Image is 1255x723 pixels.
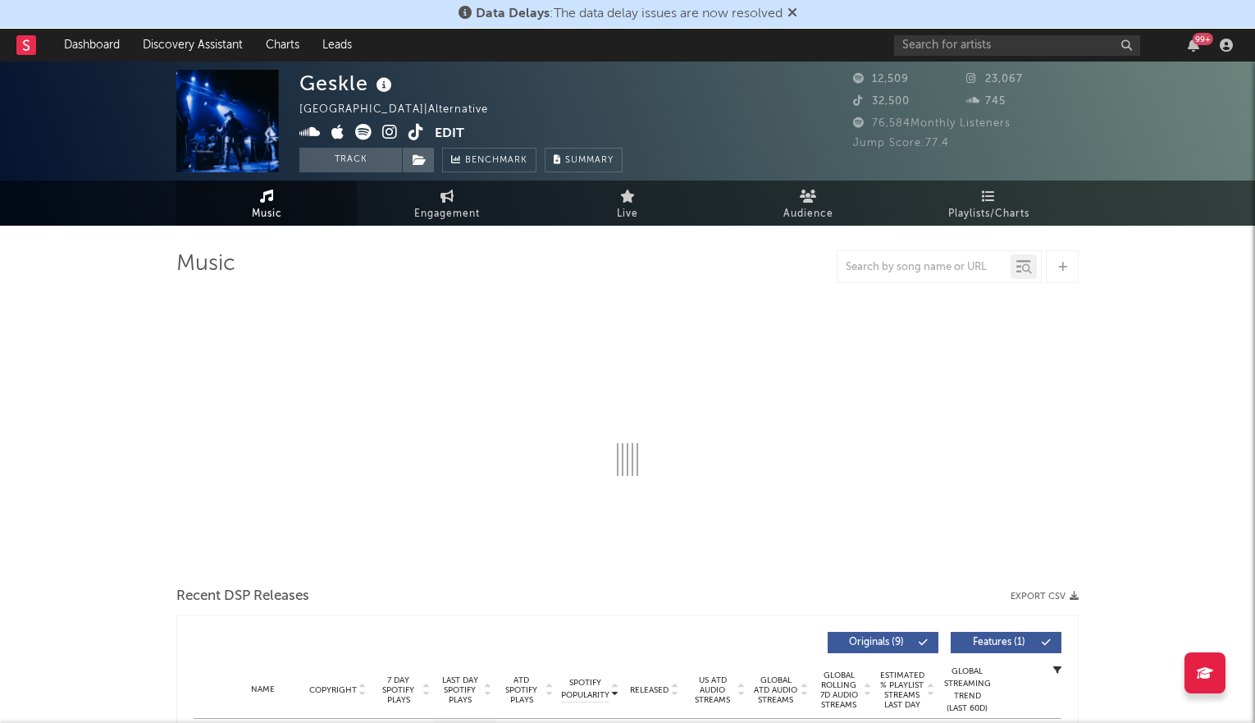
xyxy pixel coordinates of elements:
a: Discovery Assistant [131,29,254,62]
button: Features(1) [951,632,1061,653]
span: Music [252,204,282,224]
a: Engagement [357,181,537,226]
button: Track [299,148,402,172]
span: Audience [783,204,833,224]
span: Copyright [309,685,357,695]
span: 12,509 [853,74,909,85]
input: Search by song name or URL [837,261,1011,274]
div: Global Streaming Trend (Last 60D) [942,666,992,715]
span: Engagement [414,204,480,224]
span: 32,500 [853,96,910,107]
span: Estimated % Playlist Streams Last Day [879,670,924,710]
a: Benchmark [442,148,536,172]
div: Name [226,684,299,696]
button: Originals(9) [828,632,938,653]
span: 23,067 [966,74,1023,85]
span: Benchmark [465,151,527,171]
div: 99 + [1193,33,1213,45]
span: 7 Day Spotify Plays [376,675,420,705]
span: Global Rolling 7D Audio Streams [816,670,861,710]
span: 745 [966,96,1006,107]
span: Spotify Popularity [561,677,609,702]
button: Export CSV [1011,592,1079,602]
span: Live [617,204,638,224]
span: US ATD Audio Streams [690,675,735,705]
span: Data Delays [476,7,550,21]
div: [GEOGRAPHIC_DATA] | Alternative [299,100,507,120]
span: Last Day Spotify Plays [438,675,481,705]
button: Edit [435,124,464,144]
a: Leads [311,29,363,62]
span: Originals ( 9 ) [838,638,914,647]
a: Live [537,181,718,226]
span: Features ( 1 ) [961,638,1037,647]
a: Audience [718,181,898,226]
button: Summary [545,148,623,172]
span: Playlists/Charts [948,204,1029,224]
a: Music [176,181,357,226]
span: Recent DSP Releases [176,587,309,606]
input: Search for artists [894,35,1140,56]
span: : The data delay issues are now resolved [476,7,783,21]
span: ATD Spotify Plays [500,675,543,705]
span: Summary [565,156,614,165]
span: Global ATD Audio Streams [753,675,798,705]
button: 99+ [1188,39,1199,52]
a: Playlists/Charts [898,181,1079,226]
div: Geskle [299,70,396,97]
a: Charts [254,29,311,62]
a: Dashboard [52,29,131,62]
span: Dismiss [787,7,797,21]
span: Jump Score: 77.4 [853,138,949,149]
span: 76,584 Monthly Listeners [853,118,1011,129]
span: Released [630,685,669,695]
